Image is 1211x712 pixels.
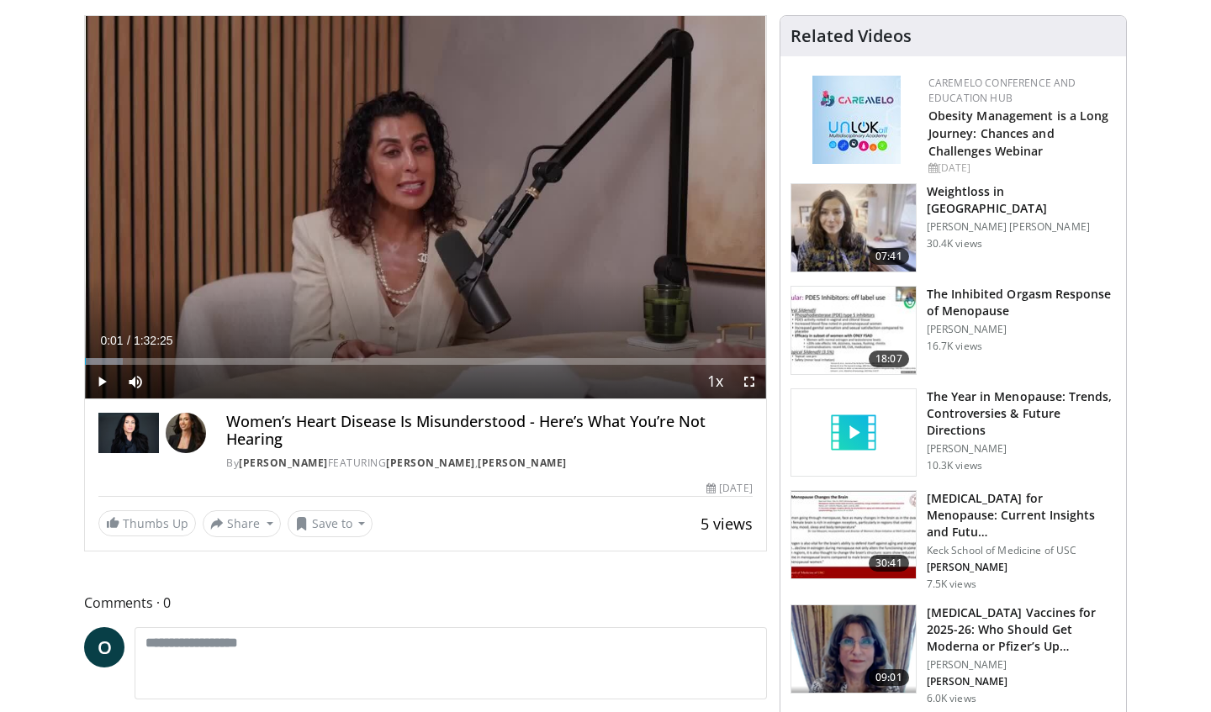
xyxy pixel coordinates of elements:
p: 16.7K views [927,340,982,353]
a: The Year in Menopause: Trends, Controversies & Future Directions [PERSON_NAME] 10.3K views [791,388,1116,477]
img: 9983fed1-7565-45be-8934-aef1103ce6e2.150x105_q85_crop-smart_upscale.jpg [791,184,916,272]
span: 07:41 [869,248,909,265]
video-js: Video Player [85,16,766,399]
p: [PERSON_NAME] [927,658,1116,672]
a: 07:41 Weightloss in [GEOGRAPHIC_DATA] [PERSON_NAME] [PERSON_NAME] 30.4K views [791,183,1116,272]
button: Fullscreen [732,365,766,398]
p: 30.4K views [927,237,982,251]
img: 283c0f17-5e2d-42ba-a87c-168d447cdba4.150x105_q85_crop-smart_upscale.jpg [791,287,916,374]
p: [PERSON_NAME] [927,323,1116,336]
h3: [MEDICAL_DATA] for Menopause: Current Insights and Futu… [927,490,1116,541]
div: Progress Bar [85,358,766,365]
p: [PERSON_NAME] [927,675,1116,688]
h4: Women’s Heart Disease Is Misunderstood - Here’s What You’re Not Hearing [226,413,752,449]
a: 18:07 The Inhibited Orgasm Response of Menopause [PERSON_NAME] 16.7K views [791,286,1116,375]
p: [PERSON_NAME] [927,442,1116,456]
span: 18:07 [869,351,909,367]
button: Playback Rate [699,365,732,398]
img: Dr. Gabrielle Lyon [98,413,159,453]
img: video_placeholder_short.svg [791,389,916,477]
a: O [84,627,124,667]
a: [PERSON_NAME] [478,456,567,470]
a: [PERSON_NAME] [239,456,328,470]
div: [DATE] [706,481,752,496]
button: Play [85,365,119,398]
h3: The Inhibited Orgasm Response of Menopause [927,286,1116,319]
h3: Weightloss in [GEOGRAPHIC_DATA] [927,183,1116,217]
span: 0:01 [100,334,123,347]
a: Obesity Management is a Long Journey: Chances and Challenges Webinar [928,108,1109,159]
p: 10.3K views [927,459,982,472]
p: Keck School of Medicine of USC [927,544,1116,557]
img: 47271b8a-94f4-49c8-b914-2a3d3af03a9e.150x105_q85_crop-smart_upscale.jpg [791,491,916,578]
a: [PERSON_NAME] [386,456,475,470]
img: Avatar [166,413,206,453]
span: 30:41 [869,555,909,572]
span: 09:01 [869,669,909,686]
img: 4e370bb1-17f0-4657-a42f-9b995da70d2f.png.150x105_q85_crop-smart_upscale.png [791,605,916,693]
button: Mute [119,365,152,398]
a: 09:01 [MEDICAL_DATA] Vaccines for 2025-26: Who Should Get Moderna or Pfizer’s Up… [PERSON_NAME] [... [791,604,1116,705]
button: Share [203,510,281,537]
p: 7.5K views [927,578,976,591]
p: [PERSON_NAME] [PERSON_NAME] [927,220,1116,234]
div: By FEATURING , [226,456,752,471]
div: [DATE] [928,161,1113,176]
span: / [127,334,130,347]
button: Save to [288,510,373,537]
span: 5 views [701,514,753,534]
p: [PERSON_NAME] [927,561,1116,574]
img: 45df64a9-a6de-482c-8a90-ada250f7980c.png.150x105_q85_autocrop_double_scale_upscale_version-0.2.jpg [812,76,901,164]
a: CaReMeLO Conference and Education Hub [928,76,1076,105]
p: 6.0K views [927,692,976,705]
span: Comments 0 [84,592,767,614]
span: 1:32:25 [134,334,173,347]
a: 30:41 [MEDICAL_DATA] for Menopause: Current Insights and Futu… Keck School of Medicine of USC [PE... [791,490,1116,591]
a: Thumbs Up [98,510,196,536]
h3: The Year in Menopause: Trends, Controversies & Future Directions [927,388,1116,439]
h3: [MEDICAL_DATA] Vaccines for 2025-26: Who Should Get Moderna or Pfizer’s Up… [927,604,1116,655]
h4: Related Videos [791,26,912,46]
